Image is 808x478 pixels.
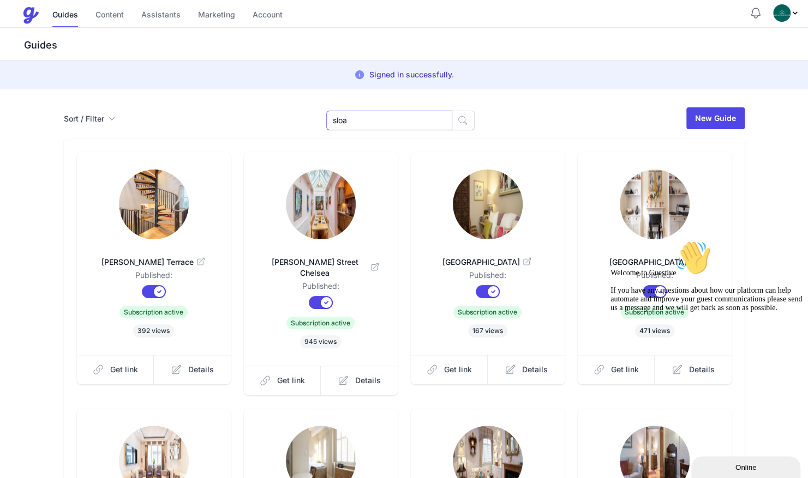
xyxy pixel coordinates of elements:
dd: Published: [261,281,380,296]
img: Guestive Guides [22,7,39,24]
a: [PERSON_NAME] Street Chelsea [261,244,380,281]
iframe: chat widget [691,454,803,478]
a: Guides [52,4,78,27]
a: Get link [244,366,321,395]
a: [GEOGRAPHIC_DATA] [428,244,547,270]
a: Get link [411,355,488,384]
a: New Guide [686,107,745,129]
dd: Published: [428,270,547,285]
span: [PERSON_NAME] Street Chelsea [261,257,380,279]
span: Details [522,364,548,375]
a: [GEOGRAPHIC_DATA] [595,244,714,270]
span: Details [355,375,381,386]
a: Details [488,355,565,384]
span: [GEOGRAPHIC_DATA] [428,257,547,268]
span: Subscription active [286,317,355,329]
span: Welcome to Guestive If you have any questions about how our platform can help automate and improv... [4,33,196,76]
span: 945 views [300,335,341,348]
span: Details [188,364,214,375]
img: wq8sw0j47qm6nw759ko380ndfzun [286,170,356,239]
img: mtasz01fldrr9v8cnif9arsj44ov [119,170,189,239]
p: Signed in successfully. [369,69,454,80]
a: Assistants [141,4,181,27]
a: Details [321,366,398,395]
div: Welcome to Guestive👋If you have any questions about how our platform can help automate and improv... [4,4,201,76]
a: Get link [578,355,655,384]
input: Search Guides [326,111,452,130]
img: oovs19i4we9w73xo0bfpgswpi0cd [773,4,791,22]
span: [PERSON_NAME] Terrace [94,257,213,268]
span: Get link [110,364,138,375]
div: Profile Menu [773,4,799,22]
dd: Published: [595,270,714,285]
h3: Guides [22,39,808,52]
img: :wave: [70,4,105,39]
dd: Published: [94,270,213,285]
span: 167 views [468,324,507,337]
img: hdmgvwaq8kfuacaafu0ghkkjd0oq [620,170,690,239]
span: Subscription active [119,306,188,318]
span: [GEOGRAPHIC_DATA] [595,257,714,268]
button: Notifications [749,7,762,20]
a: Marketing [198,4,235,27]
a: Details [154,355,231,384]
span: Subscription active [453,306,522,318]
a: Content [95,4,124,27]
a: Account [253,4,283,27]
a: Get link [77,355,154,384]
span: Get link [444,364,472,375]
iframe: chat widget [606,236,803,451]
span: Get link [277,375,305,386]
a: [PERSON_NAME] Terrace [94,244,213,270]
button: Sort / Filter [64,113,115,124]
span: 392 views [133,324,174,337]
img: 9b5v0ir1hdq8hllsqeesm40py5rd [453,170,523,239]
